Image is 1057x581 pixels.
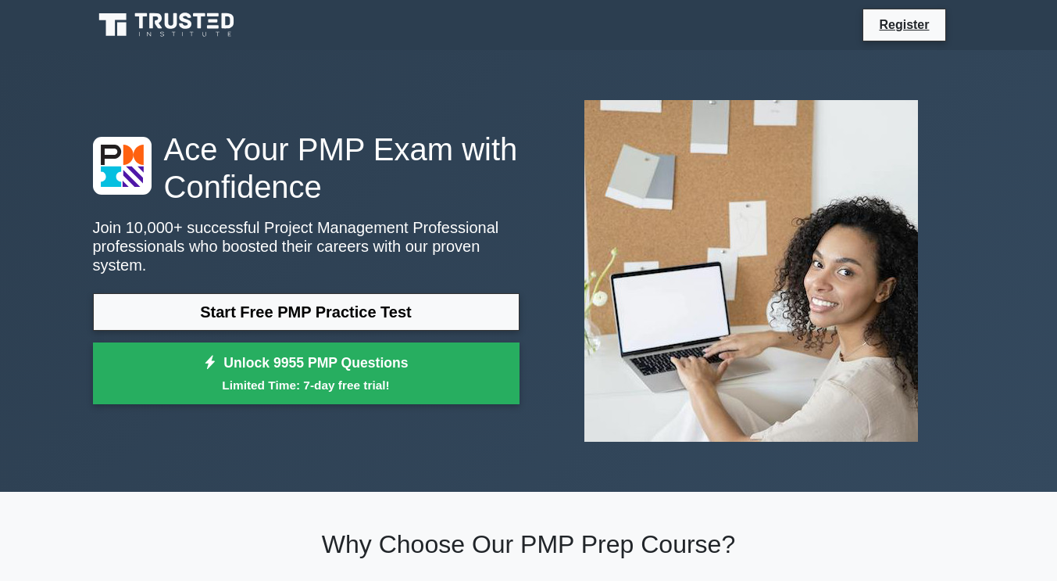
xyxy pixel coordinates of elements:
[870,15,938,34] a: Register
[93,293,520,331] a: Start Free PMP Practice Test
[112,376,500,394] small: Limited Time: 7-day free trial!
[93,218,520,274] p: Join 10,000+ successful Project Management Professional professionals who boosted their careers w...
[93,131,520,206] h1: Ace Your PMP Exam with Confidence
[93,529,965,559] h2: Why Choose Our PMP Prep Course?
[93,343,520,405] a: Unlock 9955 PMP QuestionsLimited Time: 7-day free trial!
